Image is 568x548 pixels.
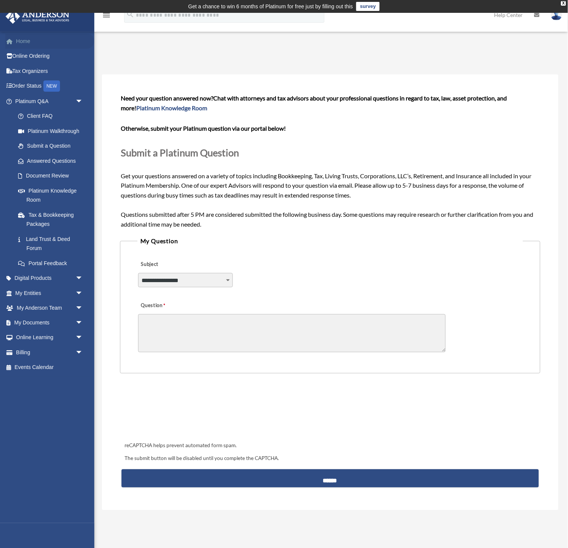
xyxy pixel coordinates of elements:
[126,10,134,19] i: search
[75,345,91,361] span: arrow_drop_down
[11,256,94,271] a: Portal Feedback
[5,330,94,346] a: Online Learningarrow_drop_down
[121,94,539,228] span: Get your questions answered on a variety of topics including Bookkeeping, Tax, Living Trusts, Cor...
[11,153,94,168] a: Answered Questions
[5,301,94,316] a: My Anderson Teamarrow_drop_down
[137,236,523,246] legend: My Question
[561,1,566,6] div: close
[122,397,237,426] iframe: reCAPTCHA
[5,79,94,94] a: Order StatusNEW
[75,301,91,316] span: arrow_drop_down
[75,271,91,286] span: arrow_drop_down
[5,286,94,301] a: My Entitiesarrow_drop_down
[356,2,380,11] a: survey
[136,104,207,111] a: Platinum Knowledge Room
[121,147,239,158] span: Submit a Platinum Question
[188,2,353,11] div: Get a chance to win 6 months of Platinum for free just by filling out this
[75,315,91,331] span: arrow_drop_down
[122,441,539,451] div: reCAPTCHA helps prevent automated form spam.
[11,109,94,124] a: Client FAQ
[11,168,94,184] a: Document Review
[5,63,94,79] a: Tax Organizers
[75,94,91,109] span: arrow_drop_down
[138,259,210,270] label: Subject
[5,94,94,109] a: Platinum Q&Aarrow_drop_down
[5,49,94,64] a: Online Ordering
[5,271,94,286] a: Digital Productsarrow_drop_down
[11,232,94,256] a: Land Trust & Deed Forum
[11,183,94,207] a: Platinum Knowledge Room
[5,315,94,330] a: My Documentsarrow_drop_down
[11,207,94,232] a: Tax & Bookkeeping Packages
[121,94,213,102] span: Need your question answered now?
[43,80,60,92] div: NEW
[102,11,111,20] i: menu
[5,360,94,375] a: Events Calendar
[5,345,94,360] a: Billingarrow_drop_down
[11,123,94,139] a: Platinum Walkthrough
[121,125,286,132] b: Otherwise, submit your Platinum question via our portal below!
[75,286,91,301] span: arrow_drop_down
[551,9,562,20] img: User Pic
[3,9,72,24] img: Anderson Advisors Platinum Portal
[122,454,539,463] div: The submit button will be disabled until you complete the CAPTCHA.
[138,300,197,311] label: Question
[102,13,111,20] a: menu
[121,94,507,111] span: Chat with attorneys and tax advisors about your professional questions in regard to tax, law, ass...
[5,34,94,49] a: Home
[11,139,91,154] a: Submit a Question
[75,330,91,346] span: arrow_drop_down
